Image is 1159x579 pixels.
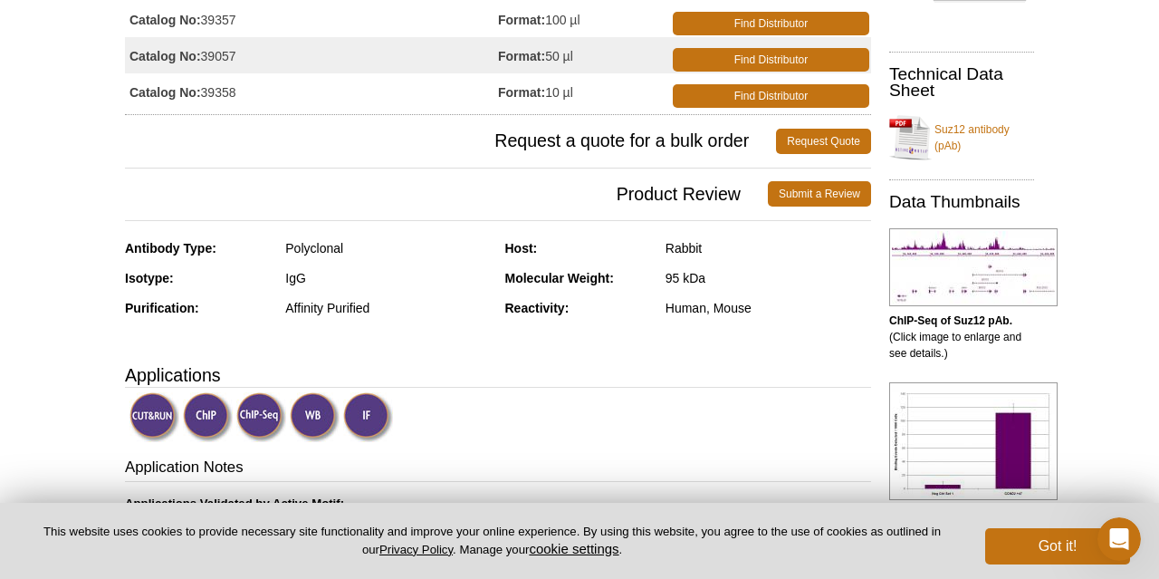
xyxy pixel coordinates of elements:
[889,66,1034,99] h2: Technical Data Sheet
[505,301,570,315] strong: Reactivity:
[889,313,1034,362] p: (Click image to enlarge and see details.)
[666,300,871,316] div: Human, Mouse
[125,129,776,154] span: Request a quote for a bulk order
[129,48,201,64] strong: Catalog No:
[125,271,174,285] strong: Isotype:
[673,84,869,108] a: Find Distributor
[776,129,871,154] a: Request Quote
[129,392,179,442] img: CUT&RUN Validated
[498,1,669,37] td: 100 µl
[125,362,871,389] h3: Applications
[129,84,201,101] strong: Catalog No:
[183,392,233,442] img: ChIP Validated
[768,181,871,207] a: Submit a Review
[666,240,871,256] div: Rabbit
[889,194,1034,210] h2: Data Thumbnails
[889,228,1058,306] img: Suz12 antibody (pAb) tested by ChIP-Seq.
[498,73,669,110] td: 10 µl
[889,382,1058,500] img: Suz12 antibody (pAb) tested by ChIP.
[666,270,871,286] div: 95 kDa
[285,270,491,286] div: IgG
[1097,517,1141,561] iframe: Intercom live chat
[498,37,669,73] td: 50 µl
[125,181,768,207] span: Product Review
[498,12,545,28] strong: Format:
[125,241,216,256] strong: Antibody Type:
[673,48,869,72] a: Find Distributor
[498,48,545,64] strong: Format:
[125,73,498,110] td: 39358
[285,300,491,316] div: Affinity Purified
[290,392,340,442] img: Western Blot Validated
[889,314,1012,327] b: ChIP-Seq of Suz12 pAb.
[505,241,538,256] strong: Host:
[29,524,955,558] p: This website uses cookies to provide necessary site functionality and improve your online experie...
[379,543,453,556] a: Privacy Policy
[498,84,545,101] strong: Format:
[673,12,869,35] a: Find Distributor
[129,12,201,28] strong: Catalog No:
[343,392,393,442] img: Immunofluorescence Validated
[236,392,286,442] img: ChIP-Seq Validated
[125,1,498,37] td: 39357
[985,528,1130,565] button: Got it!
[125,457,871,482] h3: Application Notes
[125,301,199,315] strong: Purification:
[889,111,1034,165] a: Suz12 antibody (pAb)
[529,541,618,556] button: cookie settings
[125,497,344,510] b: Applications Validated by Active Motif:
[125,37,498,73] td: 39057
[505,271,614,285] strong: Molecular Weight:
[285,240,491,256] div: Polyclonal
